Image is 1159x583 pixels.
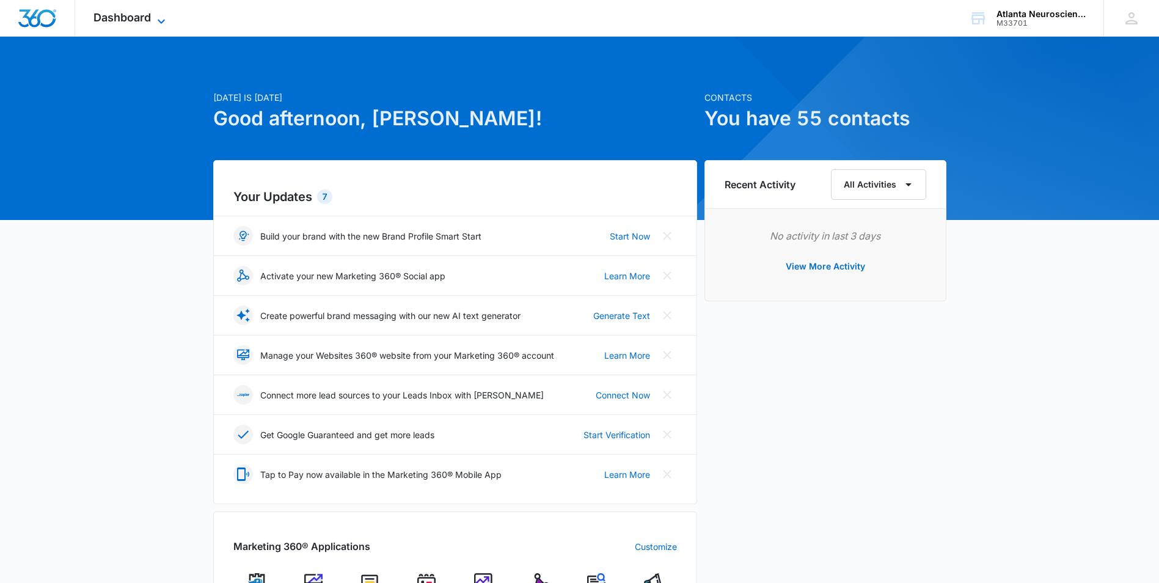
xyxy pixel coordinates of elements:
[260,269,445,282] p: Activate your new Marketing 360® Social app
[260,349,554,362] p: Manage your Websites 360® website from your Marketing 360® account
[260,309,521,322] p: Create powerful brand messaging with our new AI text generator
[657,425,677,444] button: Close
[704,91,946,104] p: Contacts
[725,229,926,243] p: No activity in last 3 days
[657,266,677,285] button: Close
[260,428,434,441] p: Get Google Guaranteed and get more leads
[610,230,650,243] a: Start Now
[996,19,1086,28] div: account id
[657,306,677,325] button: Close
[596,389,650,402] a: Connect Now
[657,345,677,365] button: Close
[583,428,650,441] a: Start Verification
[260,468,502,481] p: Tap to Pay now available in the Marketing 360® Mobile App
[604,269,650,282] a: Learn More
[233,539,370,554] h2: Marketing 360® Applications
[831,169,926,200] button: All Activities
[773,252,877,281] button: View More Activity
[260,230,481,243] p: Build your brand with the new Brand Profile Smart Start
[657,226,677,246] button: Close
[260,389,544,402] p: Connect more lead sources to your Leads Inbox with [PERSON_NAME]
[635,540,677,553] a: Customize
[213,104,697,133] h1: Good afternoon, [PERSON_NAME]!
[593,309,650,322] a: Generate Text
[604,349,650,362] a: Learn More
[604,468,650,481] a: Learn More
[233,188,677,206] h2: Your Updates
[704,104,946,133] h1: You have 55 contacts
[213,91,697,104] p: [DATE] is [DATE]
[725,177,795,192] h6: Recent Activity
[657,464,677,484] button: Close
[93,11,151,24] span: Dashboard
[657,385,677,405] button: Close
[317,189,332,204] div: 7
[996,9,1086,19] div: account name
